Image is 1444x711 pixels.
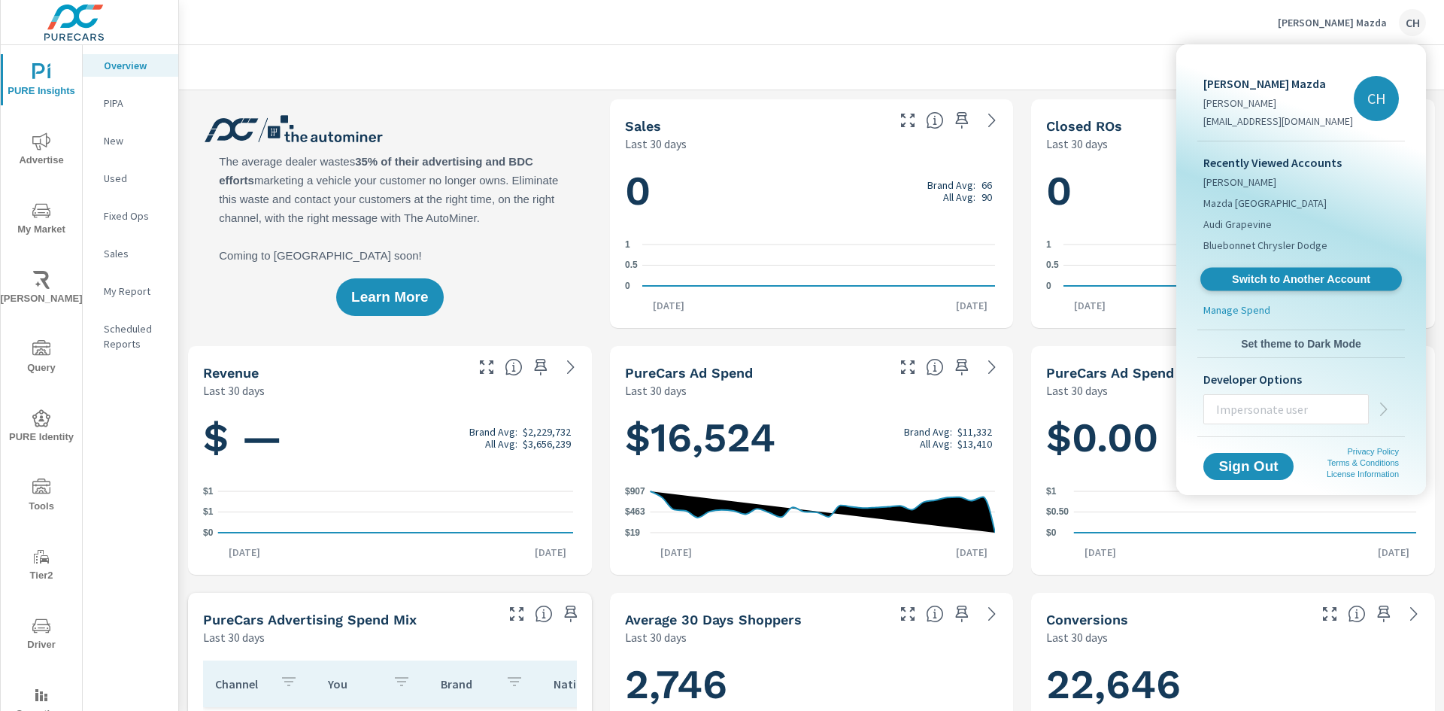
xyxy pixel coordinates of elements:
a: License Information [1327,469,1399,479]
span: [PERSON_NAME] [1203,175,1276,190]
p: [PERSON_NAME] [1203,96,1353,111]
span: Sign Out [1215,460,1282,473]
a: Switch to Another Account [1200,268,1402,291]
a: Terms & Conditions [1327,458,1399,467]
span: Set theme to Dark Mode [1203,337,1399,351]
a: Privacy Policy [1348,447,1399,456]
p: Manage Spend [1203,302,1270,318]
input: Impersonate user [1204,390,1368,429]
div: CH [1354,76,1399,121]
p: [EMAIL_ADDRESS][DOMAIN_NAME] [1203,114,1353,129]
span: Audi Grapevine [1203,217,1272,232]
span: Switch to Another Account [1209,272,1393,287]
span: Mazda [GEOGRAPHIC_DATA] [1203,196,1327,211]
p: Recently Viewed Accounts [1203,153,1399,172]
button: Sign Out [1203,453,1294,480]
button: Set theme to Dark Mode [1197,330,1405,357]
p: Developer Options [1203,370,1399,388]
span: Bluebonnet Chrysler Dodge [1203,238,1327,253]
p: [PERSON_NAME] Mazda [1203,74,1353,93]
a: Manage Spend [1197,302,1405,324]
